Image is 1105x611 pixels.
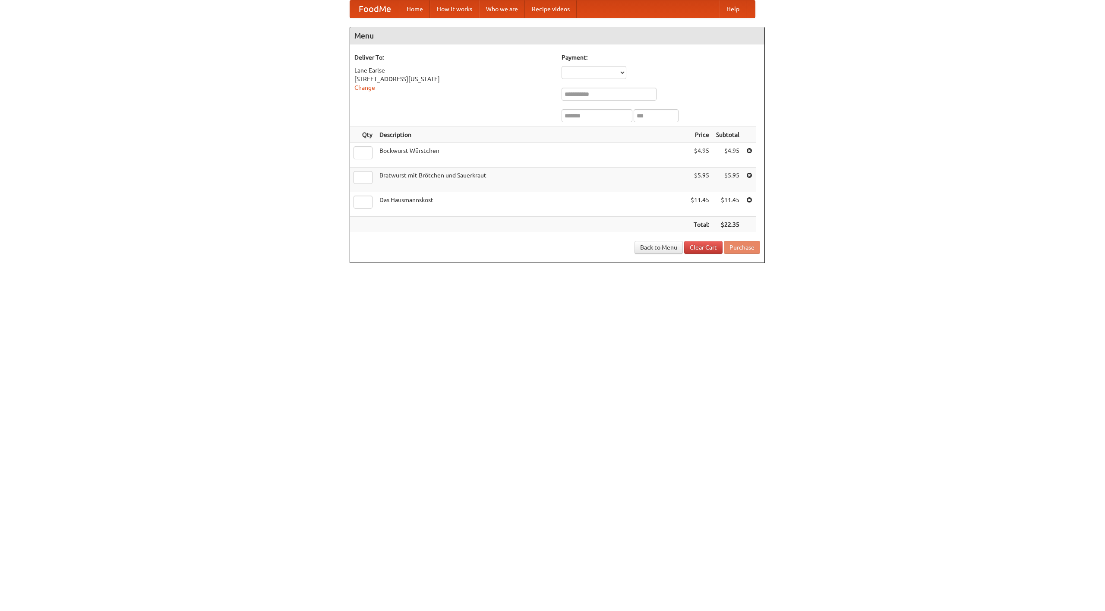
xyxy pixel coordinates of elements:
[684,241,723,254] a: Clear Cart
[376,168,687,192] td: Bratwurst mit Brötchen und Sauerkraut
[350,0,400,18] a: FoodMe
[687,127,713,143] th: Price
[430,0,479,18] a: How it works
[713,168,743,192] td: $5.95
[713,192,743,217] td: $11.45
[376,127,687,143] th: Description
[354,75,553,83] div: [STREET_ADDRESS][US_STATE]
[720,0,746,18] a: Help
[687,143,713,168] td: $4.95
[376,192,687,217] td: Das Hausmannskost
[479,0,525,18] a: Who we are
[713,127,743,143] th: Subtotal
[376,143,687,168] td: Bockwurst Würstchen
[350,127,376,143] th: Qty
[687,168,713,192] td: $5.95
[724,241,760,254] button: Purchase
[354,66,553,75] div: Lane Earlse
[525,0,577,18] a: Recipe videos
[350,27,764,44] h4: Menu
[562,53,760,62] h5: Payment:
[635,241,683,254] a: Back to Menu
[687,217,713,233] th: Total:
[354,53,553,62] h5: Deliver To:
[713,143,743,168] td: $4.95
[400,0,430,18] a: Home
[713,217,743,233] th: $22.35
[354,84,375,91] a: Change
[687,192,713,217] td: $11.45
